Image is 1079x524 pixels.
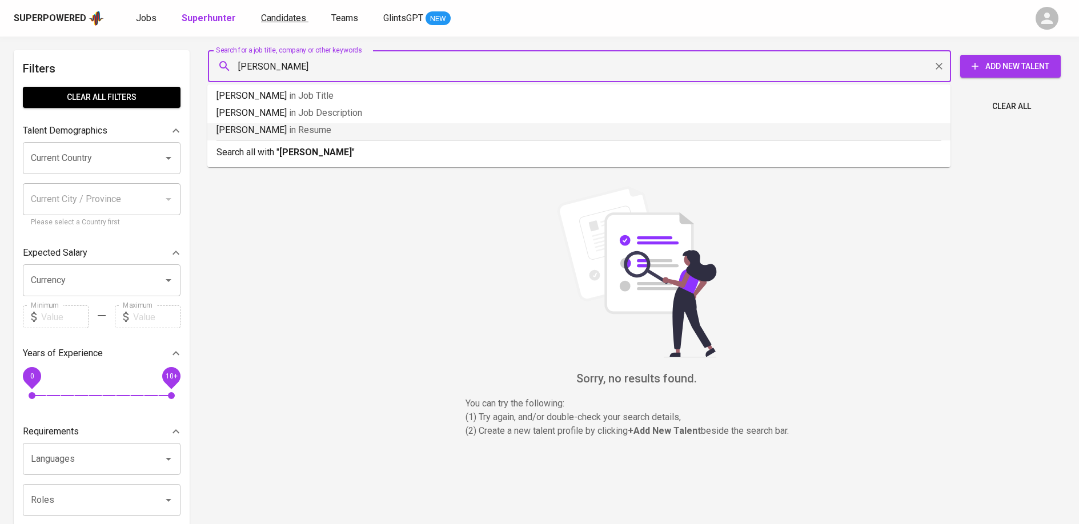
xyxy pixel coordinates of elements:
a: Superpoweredapp logo [14,10,104,27]
div: Expected Salary [23,241,180,264]
span: in Resume [289,124,331,135]
button: Open [161,492,177,508]
button: Open [161,272,177,288]
img: file_searching.svg [551,186,723,357]
div: Talent Demographics [23,119,180,142]
b: + Add New Talent [628,425,701,436]
span: GlintsGPT [383,13,423,23]
span: NEW [426,13,451,25]
button: Clear All filters [23,87,180,108]
div: Superpowered [14,12,86,25]
p: Years of Experience [23,346,103,360]
p: [PERSON_NAME] [216,106,941,120]
p: [PERSON_NAME] [216,89,941,103]
span: Jobs [136,13,157,23]
div: Years of Experience [23,342,180,365]
div: Requirements [23,420,180,443]
a: Teams [331,11,360,26]
p: Talent Demographics [23,124,107,138]
a: Jobs [136,11,159,26]
span: Candidates [261,13,306,23]
span: in Job Description [289,107,362,118]
button: Clear All [988,96,1036,117]
b: Superhunter [182,13,236,23]
input: Value [133,305,180,328]
h6: Sorry, no results found. [208,369,1065,388]
input: Value [41,305,89,328]
span: in Job Title [289,90,334,101]
span: Clear All [992,99,1031,114]
img: app logo [89,10,104,27]
span: Clear All filters [32,90,171,104]
span: Teams [331,13,358,23]
button: Open [161,451,177,467]
a: Superhunter [182,11,238,26]
p: Expected Salary [23,246,87,260]
a: Candidates [261,11,308,26]
p: (2) Create a new talent profile by clicking beside the search bar. [466,424,808,438]
b: [PERSON_NAME] [279,147,352,158]
p: Search all with " " [216,146,941,159]
button: Open [161,150,177,166]
p: Please select a Country first [31,217,173,228]
span: Add New Talent [969,59,1052,74]
a: GlintsGPT NEW [383,11,451,26]
span: 0 [30,372,34,380]
h6: Filters [23,59,180,78]
button: Clear [931,58,947,74]
button: Add New Talent [960,55,1061,78]
p: Requirements [23,425,79,438]
p: [PERSON_NAME] [216,123,941,137]
p: You can try the following : [466,397,808,410]
span: 10+ [165,372,177,380]
p: (1) Try again, and/or double-check your search details, [466,410,808,424]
